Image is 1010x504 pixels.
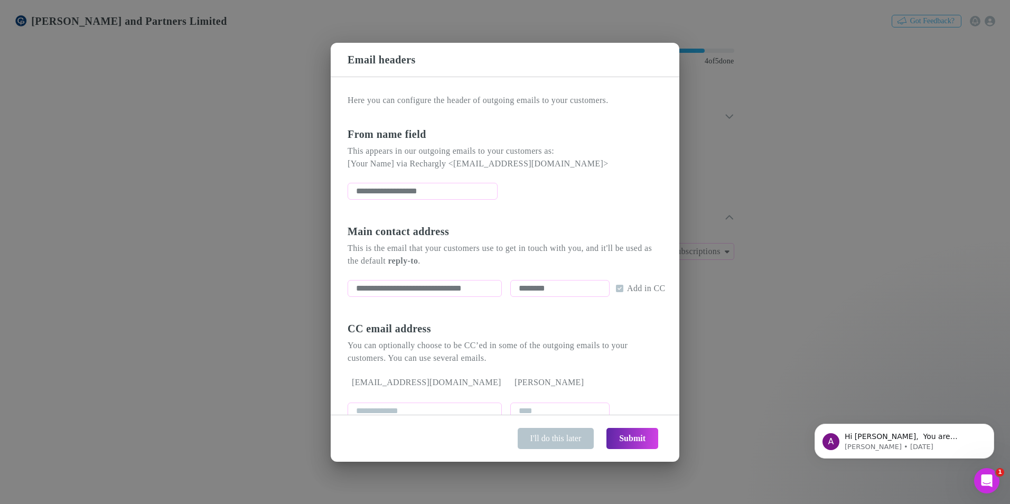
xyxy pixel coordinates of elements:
[348,94,662,107] p: Here you can configure the header of outgoing emails to your customers.
[606,428,658,449] button: Submit
[996,468,1004,477] span: 1
[348,375,506,397] div: [EMAIL_ADDRESS][DOMAIN_NAME]
[974,468,999,493] iframe: Intercom live chat
[799,402,1010,475] iframe: Intercom notifications message
[348,242,662,267] p: This is the email that your customers use to get in touch with you, and it'll be used as the defa...
[627,282,666,295] span: Add in CC
[348,128,662,141] h3: From name field
[348,322,662,335] h3: CC email address
[348,145,662,157] p: This appears in our outgoing emails to your customers as:
[518,428,594,449] button: I'll do this later
[388,256,418,265] strong: reply-to
[46,41,182,50] p: Message from Alex, sent 4w ago
[348,53,679,66] h3: Email headers
[510,375,610,397] div: [PERSON_NAME]
[348,339,662,365] p: You can optionally choose to be CC’ed in some of the outgoing emails to your customers. You can u...
[348,225,662,238] h3: Main contact address
[46,31,176,155] span: Hi [PERSON_NAME], ​ You are importing this in the wrong format. DD/MM/YY ​ Before exporting your ...
[348,157,662,170] p: [Your Name] via Rechargly <[EMAIL_ADDRESS][DOMAIN_NAME]>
